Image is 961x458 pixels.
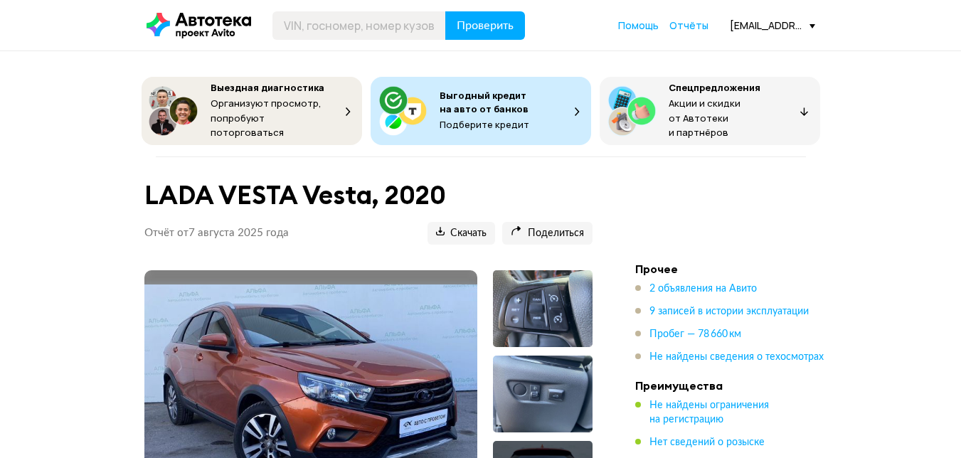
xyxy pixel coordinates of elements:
span: Спецпредложения [669,81,760,94]
span: Пробег — 78 660 км [649,329,741,339]
button: Скачать [428,222,495,245]
h4: Преимущества [635,378,834,393]
span: Нет сведений о розыске [649,437,765,447]
h1: LADA VESTA Vesta, 2020 [144,180,593,211]
span: Проверить [457,20,514,31]
span: Скачать [436,227,487,240]
input: VIN, госномер, номер кузова [272,11,446,40]
span: Не найдены ограничения на регистрацию [649,400,769,425]
div: [EMAIL_ADDRESS][DOMAIN_NAME] [730,18,815,32]
span: 9 записей в истории эксплуатации [649,307,809,316]
span: Выгодный кредит на авто от банков [440,89,529,115]
button: Поделиться [502,222,593,245]
span: Подберите кредит [440,118,529,131]
button: СпецпредложенияАкции и скидки от Автотеки и партнёров [600,77,820,145]
button: Проверить [445,11,525,40]
span: Отчёты [669,18,708,32]
span: Поделиться [511,227,584,240]
h4: Прочее [635,262,834,276]
span: Выездная диагностика [211,81,324,94]
a: Отчёты [669,18,708,33]
span: 2 объявления на Авито [649,284,757,294]
span: Не найдены сведения о техосмотрах [649,352,824,362]
a: Помощь [618,18,659,33]
p: Отчёт от 7 августа 2025 года [144,226,289,240]
button: Выгодный кредит на авто от банковПодберите кредит [371,77,591,145]
span: Акции и скидки от Автотеки и партнёров [669,97,740,139]
span: Организуют просмотр, попробуют поторговаться [211,97,322,139]
span: Помощь [618,18,659,32]
button: Выездная диагностикаОрганизуют просмотр, попробуют поторговаться [142,77,362,145]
